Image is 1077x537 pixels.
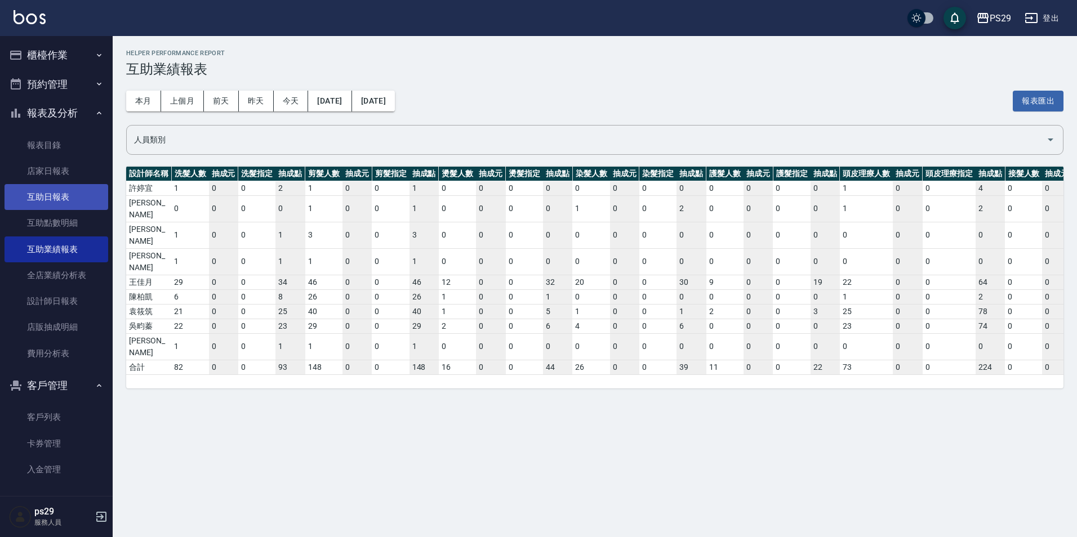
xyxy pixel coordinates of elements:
td: 0 [639,289,677,304]
a: 報表匯出 [1013,91,1063,111]
td: 0 [706,195,744,222]
td: 1 [543,289,572,304]
td: 1 [305,333,342,360]
th: 抽成元 [744,167,773,181]
td: 0 [238,248,275,275]
td: 0 [610,319,639,333]
td: 3 [811,304,840,319]
td: 0 [1005,275,1042,289]
td: 0 [923,222,976,248]
td: 0 [639,319,677,333]
button: 報表及分析 [5,99,108,128]
th: 頭皮理療指定 [923,167,976,181]
th: 抽成點 [677,167,706,181]
th: 燙髮指定 [506,167,543,181]
td: 0 [572,222,609,248]
td: 0 [543,222,572,248]
td: 0 [744,319,773,333]
td: 20 [572,275,609,289]
td: 0 [744,304,773,319]
td: 0 [372,289,409,304]
td: 0 [744,222,773,248]
td: 0 [572,248,609,275]
td: 0 [372,319,409,333]
td: 0 [476,195,505,222]
td: 0 [811,319,840,333]
td: 0 [342,222,372,248]
td: 23 [840,319,893,333]
td: 32 [543,275,572,289]
th: 洗髮人數 [171,167,208,181]
td: 0 [209,248,238,275]
a: 全店業績分析表 [5,262,108,288]
td: 1 [275,248,305,275]
td: 1 [410,248,439,275]
th: 抽成元 [1042,167,1071,181]
td: 0 [1005,248,1042,275]
th: 護髮人數 [706,167,744,181]
td: 0 [506,195,543,222]
td: 1 [171,248,208,275]
td: 0 [238,333,275,360]
td: 2 [976,195,1005,222]
td: 12 [439,275,476,289]
td: 0 [744,289,773,304]
td: 0 [639,333,677,360]
td: 0 [610,304,639,319]
h2: Helper Performance Report [126,50,1063,57]
td: 2 [976,289,1005,304]
td: 4 [572,319,609,333]
h5: ps29 [34,506,92,517]
td: 0 [439,195,476,222]
td: 1 [840,181,893,195]
td: 6 [677,319,706,333]
button: 登出 [1020,8,1063,29]
td: 9 [706,275,744,289]
td: 0 [893,181,922,195]
button: [DATE] [352,91,395,111]
td: 0 [893,289,922,304]
td: 0 [1005,181,1042,195]
button: 預約管理 [5,70,108,99]
td: 0 [639,248,677,275]
td: 0 [476,289,505,304]
button: [DATE] [308,91,351,111]
td: 0 [439,248,476,275]
td: 0 [1005,222,1042,248]
td: 0 [209,222,238,248]
td: 0 [238,289,275,304]
td: 0 [811,181,840,195]
td: 0 [706,333,744,360]
td: 1 [305,195,342,222]
th: 接髮人數 [1005,167,1042,181]
td: [PERSON_NAME] [126,248,171,275]
th: 洗髮指定 [238,167,275,181]
th: 染髮人數 [572,167,609,181]
td: 0 [476,248,505,275]
td: 4 [976,181,1005,195]
td: 0 [275,195,305,222]
td: 0 [773,304,810,319]
td: 0 [506,319,543,333]
td: 1 [439,304,476,319]
a: 店家日報表 [5,158,108,184]
td: 0 [439,181,476,195]
td: 0 [209,181,238,195]
td: 0 [706,289,744,304]
td: 吳畇蓁 [126,319,171,333]
th: 染髮指定 [639,167,677,181]
td: 0 [811,195,840,222]
td: 0 [342,248,372,275]
td: 0 [506,304,543,319]
td: 0 [639,222,677,248]
td: 0 [610,289,639,304]
td: 22 [171,319,208,333]
td: 1 [677,304,706,319]
button: 櫃檯作業 [5,41,108,70]
td: 0 [342,181,372,195]
button: 昨天 [239,91,274,111]
th: 抽成點 [543,167,572,181]
td: 1 [410,195,439,222]
td: 29 [171,275,208,289]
